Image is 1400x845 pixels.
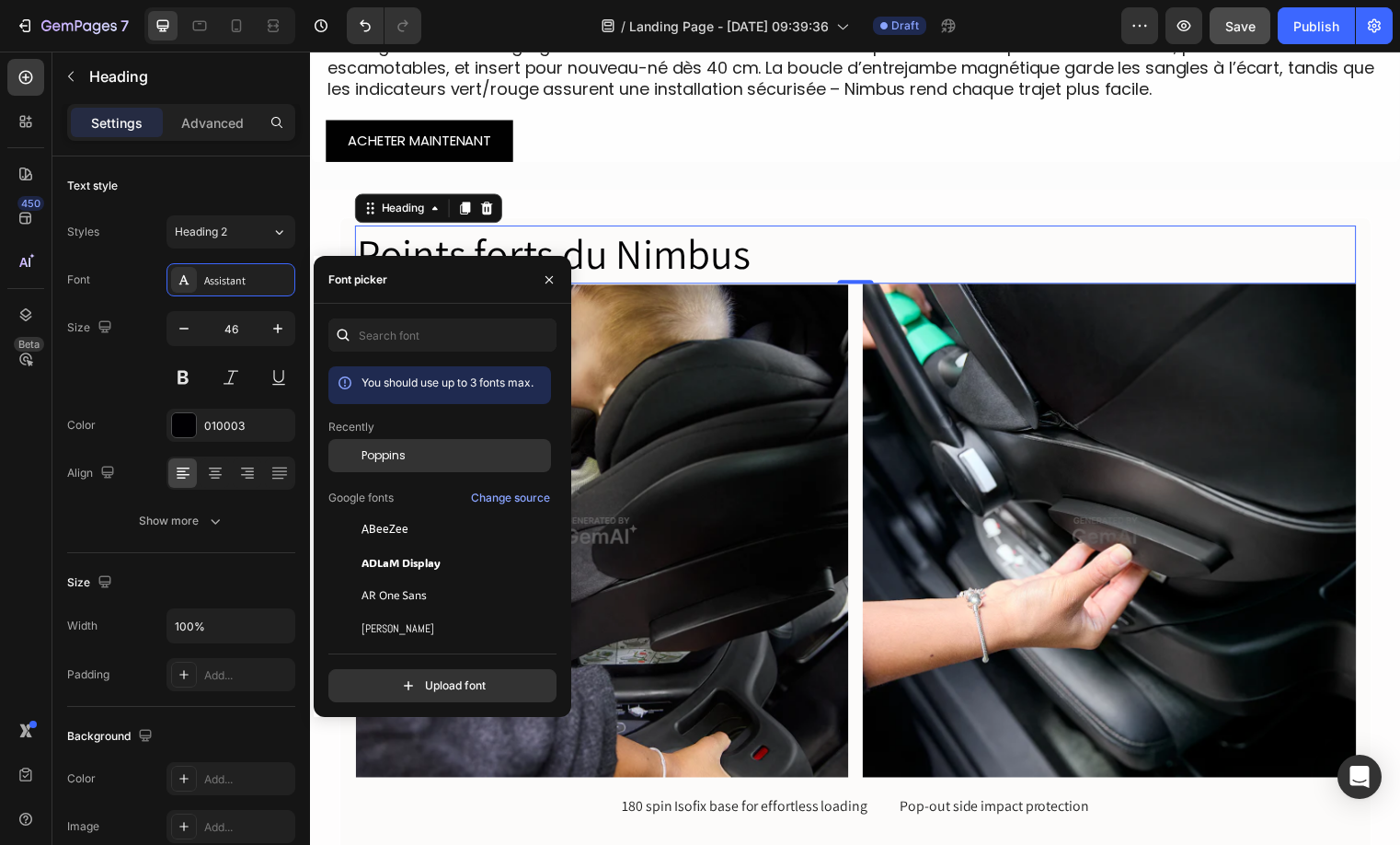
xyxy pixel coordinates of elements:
[1210,7,1270,44] button: Save
[399,677,486,695] div: Upload font
[310,52,1400,845] iframe: Design area
[67,618,98,634] div: Width
[891,17,919,34] span: Draft
[328,272,387,288] div: Font picker
[1278,7,1355,44] button: Publish
[17,196,44,211] div: 450
[204,418,291,434] div: 010003
[67,666,109,683] div: Padding
[67,504,295,538] button: Show more
[91,113,143,133] p: Settings
[67,417,96,434] div: Color
[67,272,90,288] div: Font
[67,724,156,749] div: Background
[67,770,96,787] div: Color
[204,771,291,788] div: Add...
[181,113,244,133] p: Advanced
[328,419,374,435] p: Recently
[361,554,441,571] span: ADLaM Display
[67,571,116,596] div: Size
[559,235,1059,735] img: Alt image
[7,7,137,44] button: 7
[175,224,227,240] span: Heading 2
[67,316,116,341] div: Size
[314,749,566,780] div: 180 spin Isofix base for effortless loading
[471,490,550,506] div: Change source
[361,447,406,464] span: Poppins
[139,512,224,530] div: Show more
[204,819,291,836] div: Add...
[166,215,295,249] button: Heading 2
[45,235,545,735] img: Alt image
[67,818,99,835] div: Image
[204,667,291,684] div: Add...
[361,376,534,389] span: You should use up to 3 fonts max.
[470,487,551,509] button: Change source
[67,178,118,194] div: Text style
[67,461,119,486] div: Align
[1337,755,1382,799] div: Open Intercom Messenger
[621,17,625,36] span: /
[328,669,557,702] button: Upload font
[347,7,421,44] div: Undo/Redo
[16,69,205,112] button: <p>ACHETER MAINTENANT</p>
[45,176,1059,235] h2: Rich Text Editor. Editing area: main
[14,337,44,352] div: Beta
[361,587,427,604] span: AR One Sans
[47,178,1057,233] p: Points forts du Nimbus
[361,521,408,538] span: ABeeZee
[361,620,434,637] span: [PERSON_NAME]
[328,490,394,506] p: Google fonts
[67,224,99,240] div: Styles
[629,17,829,36] span: Landing Page - [DATE] 09:39:36
[38,80,183,101] div: Rich Text Editor. Editing area: main
[167,609,294,642] input: Auto
[89,65,288,87] p: Heading
[595,749,790,780] div: Pop-out side impact protection
[1225,18,1256,34] span: Save
[38,80,183,101] p: ACHETER MAINTENANT
[120,15,129,37] p: 7
[204,272,291,289] div: Assistant
[328,318,557,352] input: Search font
[1293,17,1339,36] div: Publish
[68,150,119,167] div: Heading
